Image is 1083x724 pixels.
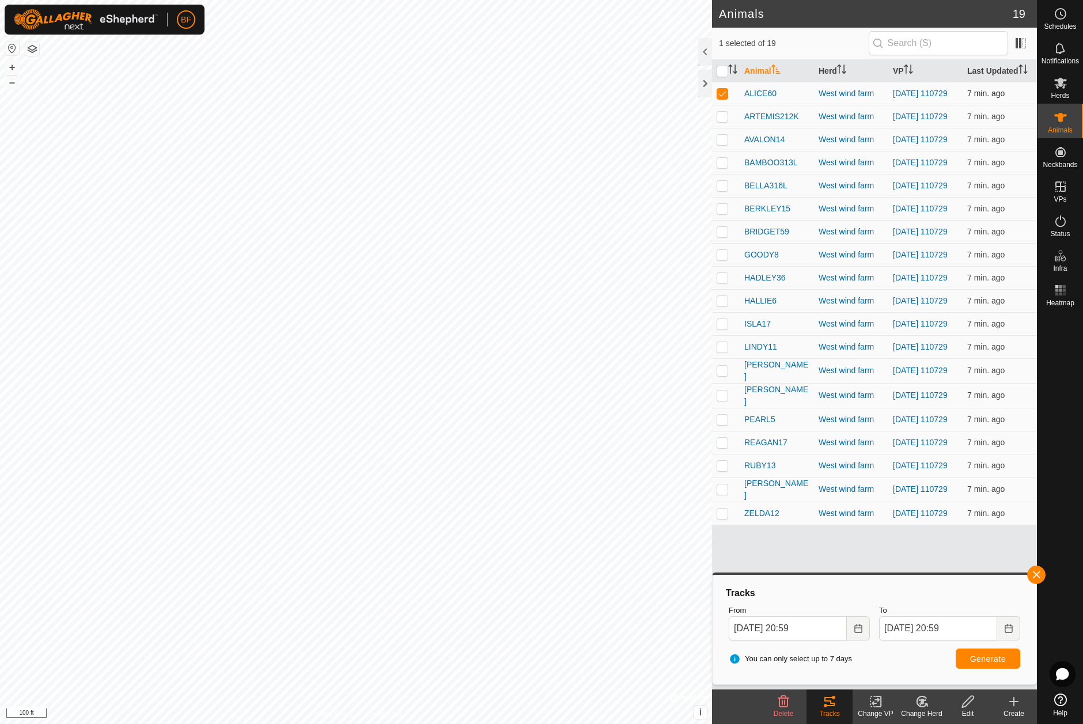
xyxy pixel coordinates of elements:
[694,706,707,719] button: i
[699,707,702,717] span: i
[893,135,948,144] a: [DATE] 110729
[368,709,402,719] a: Contact Us
[744,359,809,383] span: [PERSON_NAME]
[1013,5,1025,22] span: 19
[991,708,1037,719] div: Create
[724,586,1025,600] div: Tracks
[1044,23,1076,30] span: Schedules
[967,366,1005,375] span: Aug 12, 2025 at 8:52 PM
[967,391,1005,400] span: Aug 12, 2025 at 8:52 PM
[819,460,884,472] div: West wind farm
[744,384,809,408] span: [PERSON_NAME]
[893,461,948,470] a: [DATE] 110729
[893,273,948,282] a: [DATE] 110729
[893,319,948,328] a: [DATE] 110729
[729,653,852,665] span: You can only select up to 7 days
[819,365,884,377] div: West wind farm
[819,134,884,146] div: West wind farm
[967,112,1005,121] span: Aug 12, 2025 at 8:52 PM
[893,366,948,375] a: [DATE] 110729
[819,341,884,353] div: West wind farm
[819,111,884,123] div: West wind farm
[853,708,899,719] div: Change VP
[893,227,948,236] a: [DATE] 110729
[744,88,777,100] span: ALICE60
[719,37,869,50] span: 1 selected of 19
[967,204,1005,213] span: Aug 12, 2025 at 8:52 PM
[744,414,775,426] span: PEARL5
[967,89,1005,98] span: Aug 12, 2025 at 8:52 PM
[14,9,158,30] img: Gallagher Logo
[819,295,884,307] div: West wind farm
[744,134,785,146] span: AVALON14
[967,273,1005,282] span: Aug 12, 2025 at 8:52 PM
[1050,230,1070,237] span: Status
[744,180,787,192] span: BELLA316L
[1046,300,1074,306] span: Heatmap
[967,296,1005,305] span: Aug 12, 2025 at 8:52 PM
[893,509,948,518] a: [DATE] 110729
[967,484,1005,494] span: Aug 12, 2025 at 8:52 PM
[744,341,777,353] span: LINDY11
[893,204,948,213] a: [DATE] 110729
[893,391,948,400] a: [DATE] 110729
[819,180,884,192] div: West wind farm
[967,250,1005,259] span: Aug 12, 2025 at 8:52 PM
[744,460,775,472] span: RUBY13
[893,181,948,190] a: [DATE] 110729
[847,616,870,640] button: Choose Date
[25,42,39,56] button: Map Layers
[1053,265,1067,272] span: Infra
[819,389,884,401] div: West wind farm
[814,60,888,82] th: Herd
[1053,710,1067,717] span: Help
[5,60,19,74] button: +
[879,605,1020,616] label: To
[967,415,1005,424] span: Aug 12, 2025 at 8:52 PM
[893,342,948,351] a: [DATE] 110729
[744,157,798,169] span: BAMBOO313L
[744,111,799,123] span: ARTEMIS212K
[893,484,948,494] a: [DATE] 110729
[744,477,809,502] span: [PERSON_NAME]
[5,41,19,55] button: Reset Map
[893,415,948,424] a: [DATE] 110729
[1018,66,1028,75] p-sorticon: Activate to sort
[819,226,884,238] div: West wind farm
[819,157,884,169] div: West wind farm
[1042,58,1079,65] span: Notifications
[771,66,781,75] p-sorticon: Activate to sort
[945,708,991,719] div: Edit
[967,227,1005,236] span: Aug 12, 2025 at 8:52 PM
[970,654,1006,664] span: Generate
[181,14,191,26] span: BF
[967,342,1005,351] span: Aug 12, 2025 at 8:52 PM
[967,135,1005,144] span: Aug 12, 2025 at 8:52 PM
[744,272,786,284] span: HADLEY36
[719,7,1013,21] h2: Animals
[819,272,884,284] div: West wind farm
[1048,127,1073,134] span: Animals
[728,66,737,75] p-sorticon: Activate to sort
[893,158,948,167] a: [DATE] 110729
[819,507,884,520] div: West wind farm
[744,507,779,520] span: ZELDA12
[967,319,1005,328] span: Aug 12, 2025 at 8:52 PM
[869,31,1008,55] input: Search (S)
[1051,92,1069,99] span: Herds
[963,60,1037,82] th: Last Updated
[740,60,814,82] th: Animal
[819,249,884,261] div: West wind farm
[819,88,884,100] div: West wind farm
[997,616,1020,640] button: Choose Date
[893,112,948,121] a: [DATE] 110729
[310,709,354,719] a: Privacy Policy
[744,295,777,307] span: HALLIE6
[1037,689,1083,721] a: Help
[893,89,948,98] a: [DATE] 110729
[893,250,948,259] a: [DATE] 110729
[819,414,884,426] div: West wind farm
[967,438,1005,447] span: Aug 12, 2025 at 8:52 PM
[893,296,948,305] a: [DATE] 110729
[806,708,853,719] div: Tracks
